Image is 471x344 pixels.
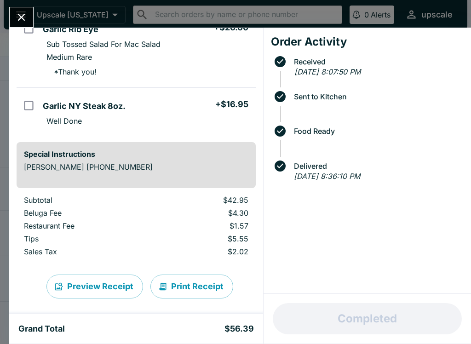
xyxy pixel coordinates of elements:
p: Well Done [46,116,82,126]
h5: Grand Total [18,323,65,334]
p: $5.55 [158,234,248,243]
p: Sub Tossed Salad For Mac Salad [46,40,161,49]
p: $2.02 [158,247,248,256]
p: Restaurant Fee [24,221,143,230]
h5: + $16.95 [215,99,248,110]
h6: Special Instructions [24,149,248,159]
span: Food Ready [289,127,464,135]
p: $4.30 [158,208,248,218]
p: Medium Rare [46,52,92,62]
button: Preview Receipt [46,275,143,298]
button: Print Receipt [150,275,233,298]
span: Sent to Kitchen [289,92,464,101]
p: Sales Tax [24,247,143,256]
span: Received [289,57,464,66]
h5: Garlic Rib Eye [43,24,98,35]
em: [DATE] 8:07:50 PM [294,67,361,76]
h4: Order Activity [271,35,464,49]
em: [DATE] 8:36:10 PM [294,172,360,181]
table: orders table [17,195,256,260]
h5: Garlic NY Steak 8oz. [43,101,126,112]
button: Close [10,7,33,27]
p: $1.57 [158,221,248,230]
p: $42.95 [158,195,248,205]
span: Delivered [289,162,464,170]
p: Beluga Fee [24,208,143,218]
p: Subtotal [24,195,143,205]
h5: $56.39 [224,323,254,334]
p: * Thank you! [46,67,97,76]
p: [PERSON_NAME] [PHONE_NUMBER] [24,162,248,172]
p: Tips [24,234,143,243]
